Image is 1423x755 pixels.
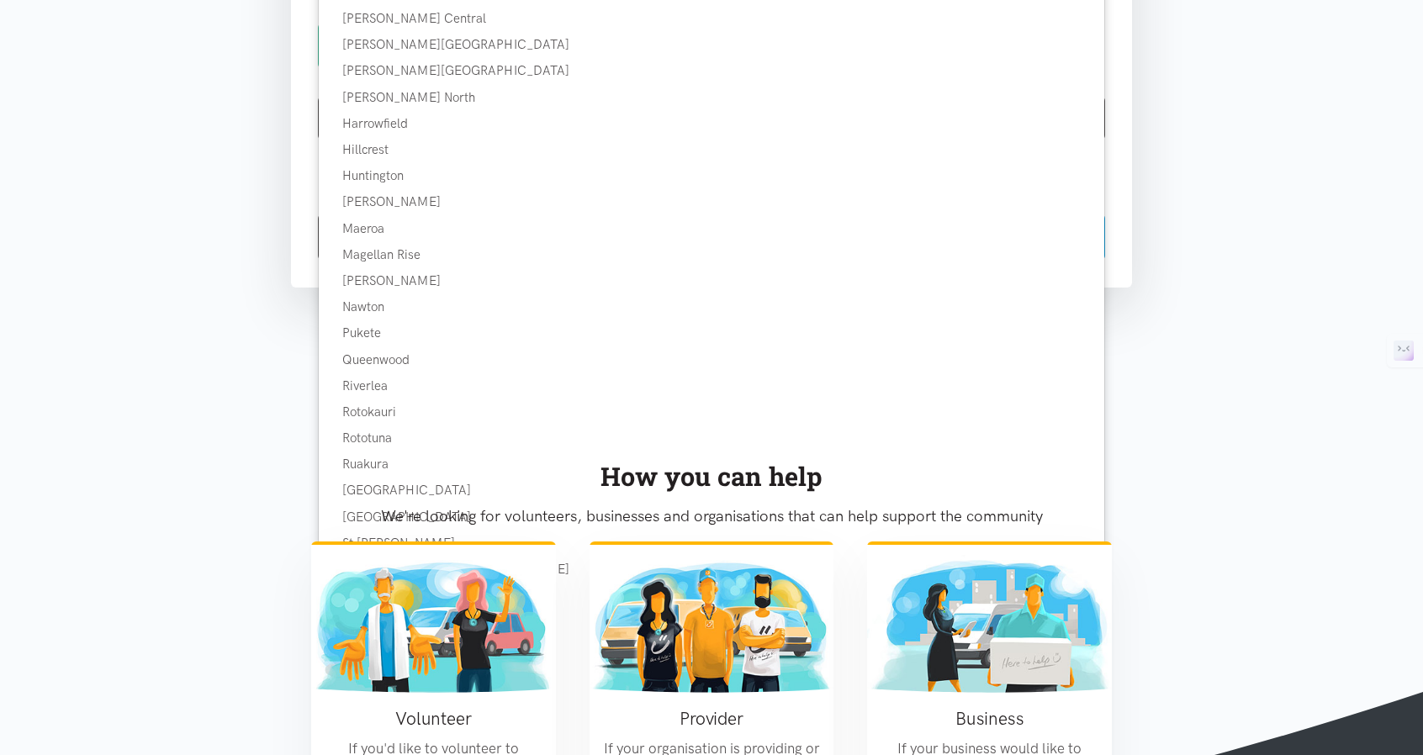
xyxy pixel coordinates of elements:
div: Pukete [319,323,1104,343]
div: Rotokauri [319,402,1104,422]
div: Queenwood [319,350,1104,370]
div: How you can help [311,456,1112,497]
div: [PERSON_NAME] North [319,87,1104,108]
div: [PERSON_NAME][GEOGRAPHIC_DATA] [319,34,1104,55]
div: Magellan Rise [319,245,1104,265]
div: [PERSON_NAME] [319,192,1104,212]
div: [PERSON_NAME] Central [319,8,1104,29]
div: Nawton [319,297,1104,317]
div: Riverlea [319,376,1104,396]
h3: Business [881,706,1098,731]
div: Rototuna [319,428,1104,448]
div: Maeroa [319,219,1104,239]
div: Hillcrest [319,140,1104,160]
div: [PERSON_NAME] [319,271,1104,291]
h3: Provider [603,706,821,731]
p: We're looking for volunteers, businesses and organisations that can help support the community [311,504,1112,529]
h3: Volunteer [325,706,542,731]
div: Huntington [319,166,1104,186]
div: Harrowfield [319,114,1104,134]
div: [PERSON_NAME][GEOGRAPHIC_DATA] [319,61,1104,81]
